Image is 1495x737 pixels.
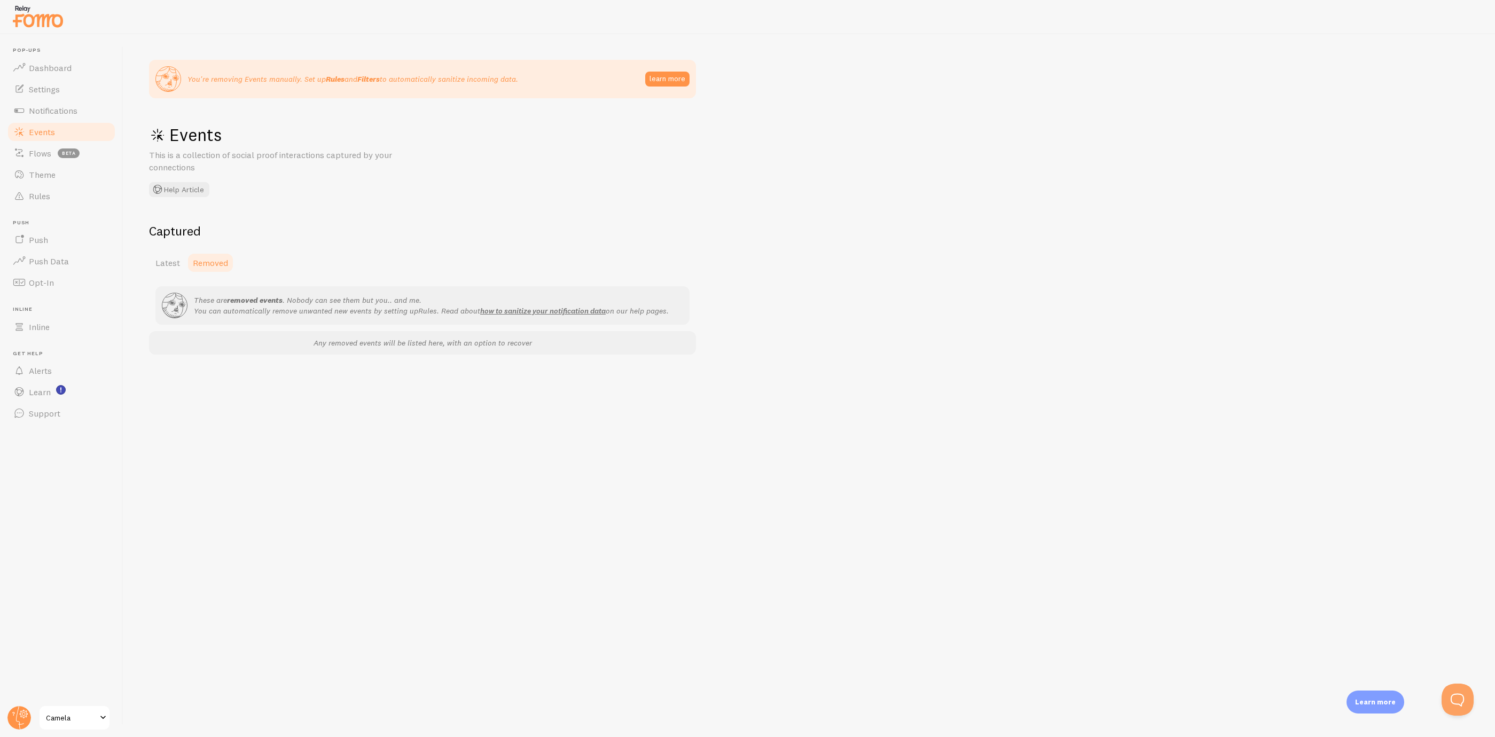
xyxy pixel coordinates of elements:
img: fomo-relay-logo-orange.svg [11,3,65,30]
span: Inline [13,306,116,313]
p: These are . Nobody can see them but you.. and me. You can automatically remove unwanted new event... [194,295,669,316]
span: Settings [29,84,60,95]
a: Opt-In [6,272,116,293]
strong: Rules [326,74,345,84]
span: Theme [29,169,56,180]
span: Events [29,127,55,137]
a: Flows beta [6,143,116,164]
span: Alerts [29,365,52,376]
button: learn more [645,72,690,87]
strong: Filters [357,74,380,84]
a: Events [6,121,116,143]
span: Push Data [29,256,69,266]
a: Inline [6,316,116,338]
a: Dashboard [6,57,116,79]
a: Latest [149,252,186,273]
span: Rules [29,191,50,201]
a: Alerts [6,360,116,381]
a: Support [6,403,116,424]
span: Camela [46,711,97,724]
span: Opt-In [29,277,54,288]
a: Settings [6,79,116,100]
p: Any removed events will be listed here, with an option to recover [155,338,690,348]
h1: Events [149,124,469,146]
strong: removed events [227,295,283,305]
span: Dashboard [29,62,72,73]
span: Support [29,408,60,419]
span: Flows [29,148,51,159]
a: Push [6,229,116,250]
p: This is a collection of social proof interactions captured by your connections [149,149,405,174]
h2: Captured [149,223,696,239]
p: Learn more [1355,697,1396,707]
a: how to sanitize your notification data [480,306,606,316]
a: Camela [38,705,111,731]
span: Learn [29,387,51,397]
svg: <p>Watch New Feature Tutorials!</p> [56,385,66,395]
a: Learn [6,381,116,403]
span: Push [13,219,116,226]
span: Latest [155,257,180,268]
a: Rules [6,185,116,207]
a: Notifications [6,100,116,121]
p: You're removing Events manually. Set up and to automatically sanitize incoming data. [187,74,518,84]
iframe: Help Scout Beacon - Open [1442,684,1474,716]
a: Theme [6,164,116,185]
span: Inline [29,322,50,332]
i: Rules [418,306,437,316]
span: Removed [193,257,228,268]
div: Learn more [1347,691,1404,714]
span: Notifications [29,105,77,116]
a: Push Data [6,250,116,272]
span: Push [29,234,48,245]
span: beta [58,148,80,158]
button: Help Article [149,182,209,197]
a: Removed [186,252,234,273]
span: Pop-ups [13,47,116,54]
span: Get Help [13,350,116,357]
